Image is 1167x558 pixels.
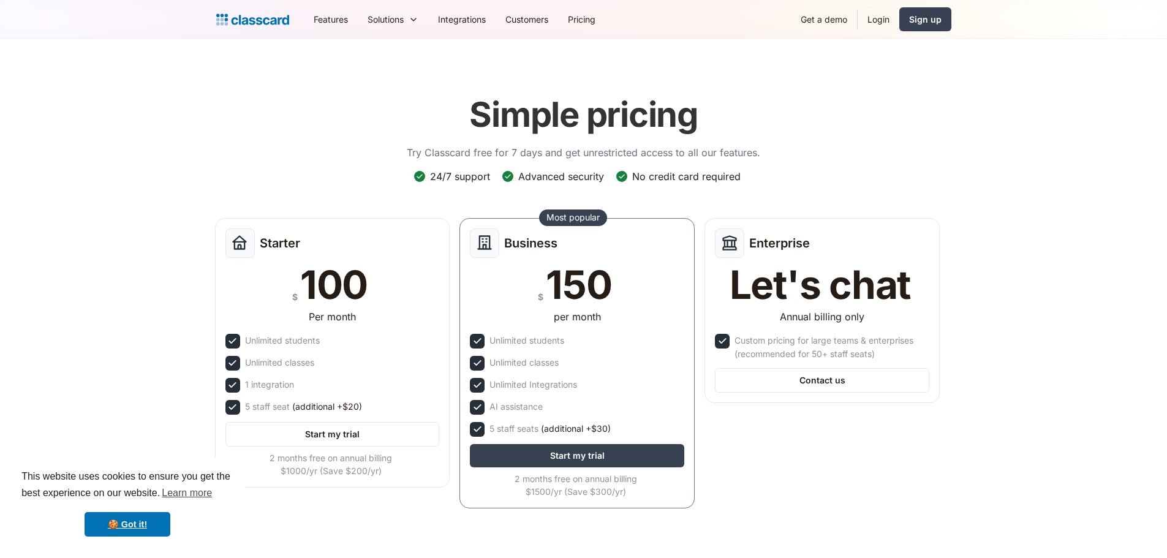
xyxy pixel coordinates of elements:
[225,451,437,477] div: 2 months free on annual billing $1000/yr (Save $200/yr)
[292,400,362,413] span: (additional +$20)
[10,458,245,548] div: cookieconsent
[430,170,490,183] div: 24/7 support
[489,356,559,369] div: Unlimited classes
[489,334,564,347] div: Unlimited students
[909,13,942,26] div: Sign up
[21,469,233,502] span: This website uses cookies to ensure you get the best experience on our website.
[245,356,314,369] div: Unlimited classes
[632,170,741,183] div: No credit card required
[245,378,294,391] div: 1 integration
[715,368,929,393] a: Contact us
[309,309,356,324] div: Per month
[470,472,682,498] div: 2 months free on annual billing $1500/yr (Save $300/yr)
[245,400,362,413] div: 5 staff seat
[791,6,857,33] a: Get a demo
[245,334,320,347] div: Unlimited students
[358,6,428,33] div: Solutions
[300,265,368,304] div: 100
[368,13,404,26] div: Solutions
[225,422,440,447] a: Start my trial
[558,6,605,33] a: Pricing
[85,512,170,537] a: dismiss cookie message
[470,444,684,467] a: Start my trial
[899,7,951,31] a: Sign up
[780,309,864,324] div: Annual billing only
[489,378,577,391] div: Unlimited Integrations
[554,309,601,324] div: per month
[735,334,927,361] div: Custom pricing for large teams & enterprises (recommended for 50+ staff seats)
[260,236,300,251] h2: Starter
[216,11,289,28] a: Logo
[292,289,298,304] div: $
[469,94,698,135] h1: Simple pricing
[858,6,899,33] a: Login
[749,236,810,251] h2: Enterprise
[489,422,611,435] div: 5 staff seats
[518,170,604,183] div: Advanced security
[504,236,557,251] h2: Business
[489,400,543,413] div: AI assistance
[407,145,760,160] p: Try Classcard free for 7 days and get unrestricted access to all our features.
[496,6,558,33] a: Customers
[730,265,911,304] div: Let's chat
[428,6,496,33] a: Integrations
[546,211,600,224] div: Most popular
[304,6,358,33] a: Features
[546,265,611,304] div: 150
[160,484,214,502] a: learn more about cookies
[541,422,611,435] span: (additional +$30)
[538,289,543,304] div: $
